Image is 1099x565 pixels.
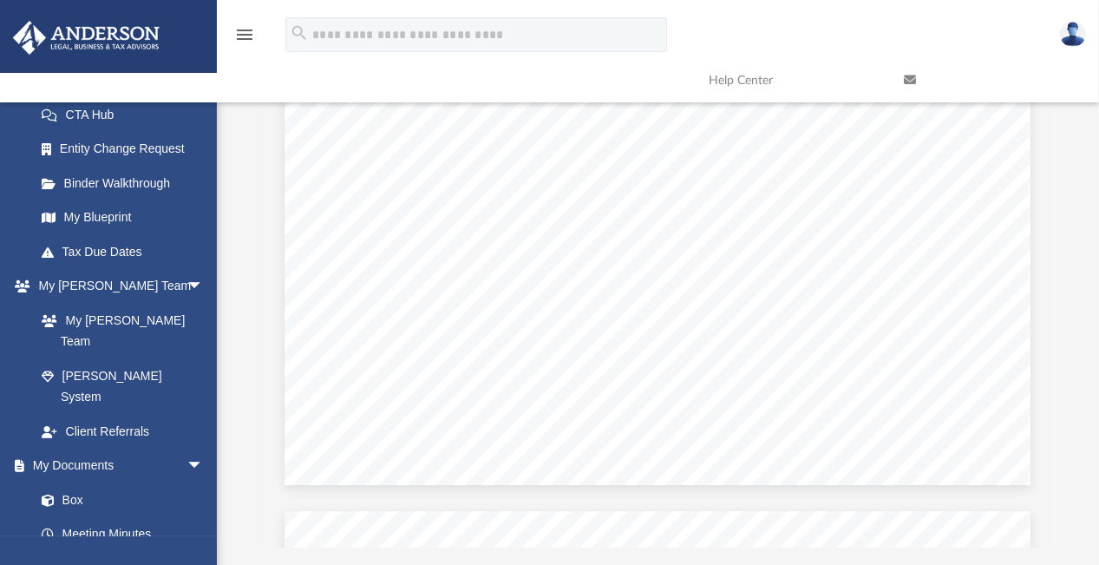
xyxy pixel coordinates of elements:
[261,100,1055,548] div: File preview
[234,33,255,45] a: menu
[24,166,230,200] a: Binder Walkthrough
[261,100,1055,548] div: Document Viewer
[186,269,221,305] span: arrow_drop_down
[24,234,230,269] a: Tax Due Dates
[1060,22,1086,47] img: User Pic
[261,55,1055,549] div: Preview
[24,132,230,167] a: Entity Change Request
[24,414,221,449] a: Client Referrals
[24,97,230,132] a: CTA Hub
[305,524,612,534] span: Docusign Envelope ID: 353C3DCA-BDF1-4153-B6B5-6A599C7EE7D0
[24,200,221,235] a: My Blueprint
[234,24,255,45] i: menu
[24,303,213,358] a: My [PERSON_NAME] Team
[24,517,221,552] a: Meeting Minutes
[24,483,213,517] a: Box
[696,46,891,115] a: Help Center
[24,358,221,414] a: [PERSON_NAME] System
[186,449,221,484] span: arrow_drop_down
[8,21,165,55] img: Anderson Advisors Platinum Portal
[12,269,221,304] a: My [PERSON_NAME] Teamarrow_drop_down
[12,449,221,483] a: My Documentsarrow_drop_down
[290,23,309,43] i: search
